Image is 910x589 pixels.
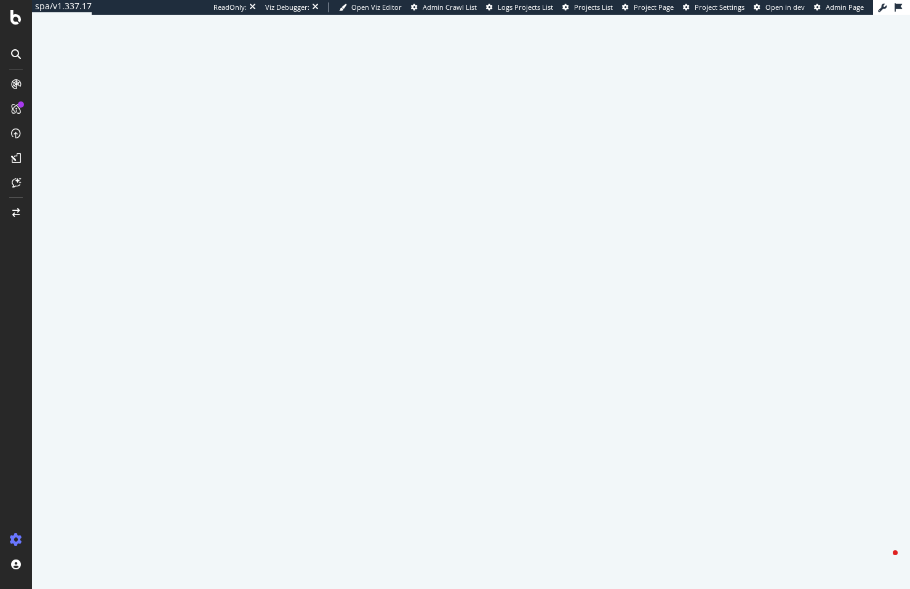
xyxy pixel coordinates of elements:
[562,2,613,12] a: Projects List
[498,2,553,12] span: Logs Projects List
[622,2,674,12] a: Project Page
[339,2,402,12] a: Open Viz Editor
[683,2,744,12] a: Project Settings
[486,2,553,12] a: Logs Projects List
[695,2,744,12] span: Project Settings
[214,2,247,12] div: ReadOnly:
[411,2,477,12] a: Admin Crawl List
[423,2,477,12] span: Admin Crawl List
[868,547,898,577] iframe: Intercom live chat
[765,2,805,12] span: Open in dev
[814,2,864,12] a: Admin Page
[351,2,402,12] span: Open Viz Editor
[826,2,864,12] span: Admin Page
[265,2,309,12] div: Viz Debugger:
[634,2,674,12] span: Project Page
[754,2,805,12] a: Open in dev
[574,2,613,12] span: Projects List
